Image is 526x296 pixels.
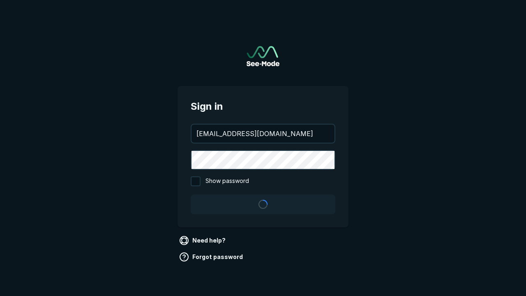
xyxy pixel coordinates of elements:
span: Sign in [191,99,335,114]
a: Forgot password [178,250,246,264]
input: your@email.com [191,125,335,143]
a: Need help? [178,234,229,247]
a: Go to sign in [247,46,279,66]
img: See-Mode Logo [247,46,279,66]
span: Show password [205,176,249,186]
